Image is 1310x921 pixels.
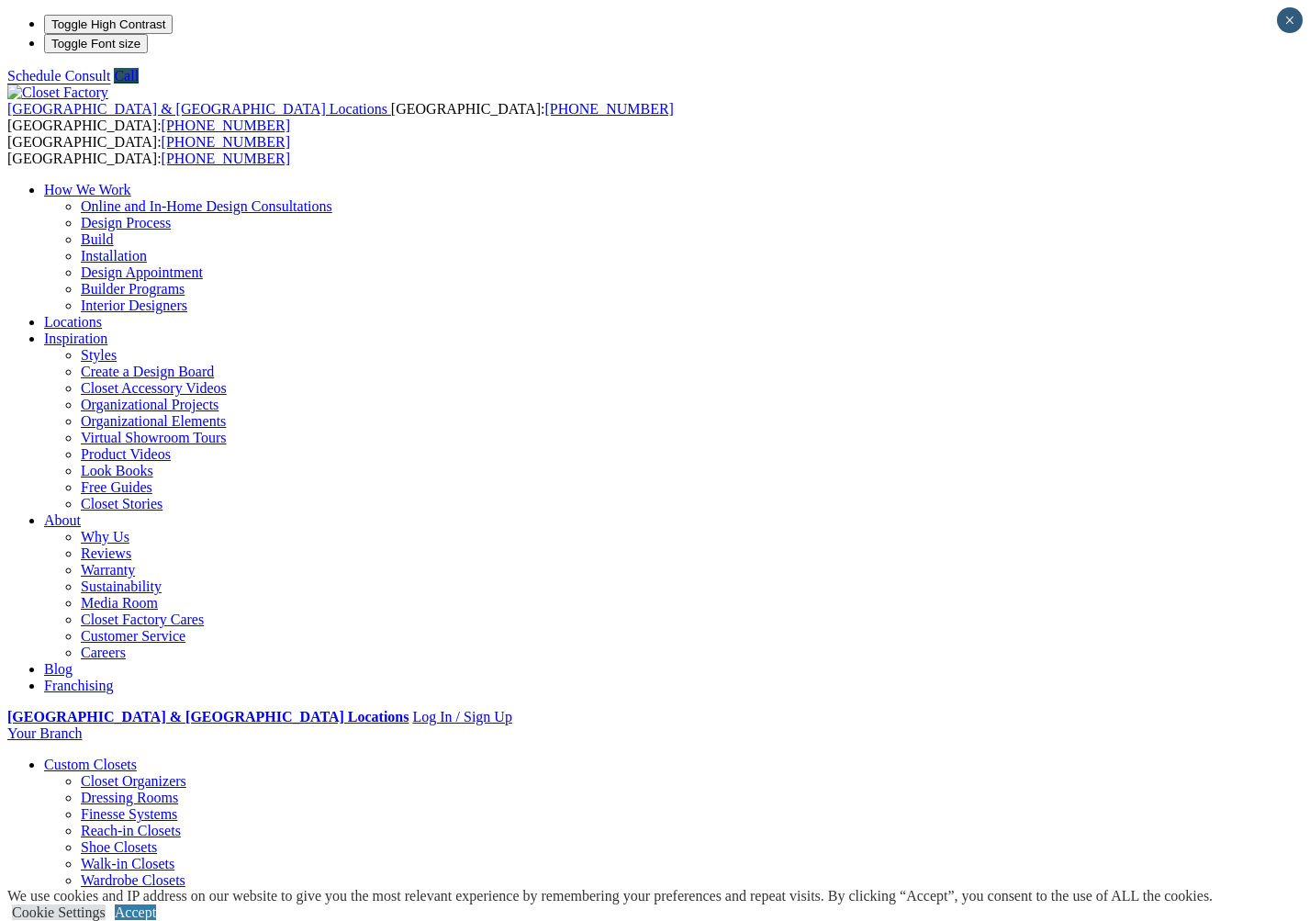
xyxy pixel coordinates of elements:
[7,68,110,84] a: Schedule Consult
[81,872,185,888] a: Wardrobe Closets
[81,790,178,805] a: Dressing Rooms
[81,364,214,379] a: Create a Design Board
[162,151,290,166] a: [PHONE_NUMBER]
[81,823,181,838] a: Reach-in Closets
[81,231,114,247] a: Build
[114,68,139,84] a: Call
[81,839,157,855] a: Shoe Closets
[81,645,126,660] a: Careers
[81,347,117,363] a: Styles
[81,595,158,611] a: Media Room
[115,904,156,920] a: Accept
[7,101,387,117] span: [GEOGRAPHIC_DATA] & [GEOGRAPHIC_DATA] Locations
[44,331,107,346] a: Inspiration
[81,545,131,561] a: Reviews
[81,578,162,594] a: Sustainability
[81,562,135,578] a: Warranty
[81,463,153,478] a: Look Books
[81,281,185,297] a: Builder Programs
[7,725,82,741] a: Your Branch
[7,101,674,133] span: [GEOGRAPHIC_DATA]: [GEOGRAPHIC_DATA]:
[162,134,290,150] a: [PHONE_NUMBER]
[81,529,129,545] a: Why Us
[81,215,171,230] a: Design Process
[81,264,203,280] a: Design Appointment
[81,446,171,462] a: Product Videos
[81,628,185,644] a: Customer Service
[81,430,227,445] a: Virtual Showroom Tours
[81,496,162,511] a: Closet Stories
[44,512,81,528] a: About
[7,84,108,101] img: Closet Factory
[44,182,131,197] a: How We Work
[81,806,177,822] a: Finesse Systems
[81,773,186,789] a: Closet Organizers
[44,15,173,34] button: Toggle High Contrast
[81,856,174,871] a: Walk-in Closets
[162,118,290,133] a: [PHONE_NUMBER]
[412,709,511,724] a: Log In / Sign Up
[7,101,391,117] a: [GEOGRAPHIC_DATA] & [GEOGRAPHIC_DATA] Locations
[51,37,140,51] span: Toggle Font size
[81,380,227,396] a: Closet Accessory Videos
[44,661,73,677] a: Blog
[81,413,226,429] a: Organizational Elements
[44,34,148,53] button: Toggle Font size
[81,248,147,264] a: Installation
[81,612,204,627] a: Closet Factory Cares
[1277,7,1303,33] button: Close
[7,888,1213,904] div: We use cookies and IP address on our website to give you the most relevant experience by remember...
[7,709,409,724] a: [GEOGRAPHIC_DATA] & [GEOGRAPHIC_DATA] Locations
[81,298,187,313] a: Interior Designers
[51,17,165,31] span: Toggle High Contrast
[7,134,290,166] span: [GEOGRAPHIC_DATA]: [GEOGRAPHIC_DATA]:
[44,678,114,693] a: Franchising
[81,479,152,495] a: Free Guides
[44,314,102,330] a: Locations
[81,397,218,412] a: Organizational Projects
[44,757,137,772] a: Custom Closets
[12,904,106,920] a: Cookie Settings
[544,101,673,117] a: [PHONE_NUMBER]
[81,198,332,214] a: Online and In-Home Design Consultations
